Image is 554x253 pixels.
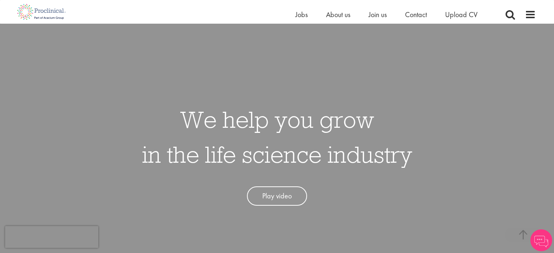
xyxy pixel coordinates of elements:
a: Contact [405,10,427,19]
a: Play video [247,186,307,206]
a: Jobs [295,10,308,19]
a: About us [326,10,350,19]
img: Chatbot [530,229,552,251]
h1: We help you grow in the life science industry [142,102,412,172]
a: Upload CV [445,10,478,19]
a: Join us [369,10,387,19]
